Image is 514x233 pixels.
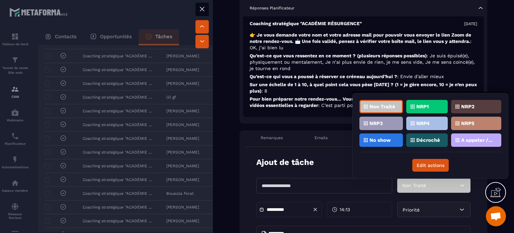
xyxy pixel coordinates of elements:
[250,5,294,11] p: Réponses Planificateur
[250,20,362,27] p: Coaching stratégique "ACADÉMIE RÉSURGENCE"
[461,121,475,126] p: NRP5
[256,157,314,168] p: Ajout de tâche
[250,96,477,109] p: Pour bien préparer notre rendez-vous… Vous allez être redirigé(e) vers une page avec 2 minis vidé...
[464,21,477,26] p: [DATE]
[250,81,477,94] p: Sur une échelle de 1 à 10, à quel point cela vous pèse [DATE] ? (1 = je gère encore, 10 = je n’en...
[369,104,395,109] p: Non Traité
[412,159,449,172] button: Edit actions
[416,104,429,109] p: NRP1
[250,53,475,71] span: : Je suis épuisé(e), physiquement ou mentalement, Je n’ai plus envie de rien, je me sens vide, Je...
[397,74,444,79] span: : Envie d'aller mieux
[461,138,494,142] p: A appeler / A rappeler
[416,121,430,126] p: NRP4
[250,73,477,80] p: Qu’est-ce qui vous a poussé à réserver ce créneau aujourd’hui ?
[403,207,420,213] span: Priorité
[250,53,477,72] p: Qu’est-ce que vous ressentez en ce moment ? (plusieurs réponses possibles)
[416,138,440,142] p: Décroché
[340,206,350,213] span: 14:13
[402,183,426,188] span: Non Traité
[261,88,267,94] span: : 8
[461,104,475,109] p: NRP2
[315,135,328,140] p: Emails
[250,32,477,51] p: 👉 Je vous demande votre nom et votre adresse mail pour pouvoir vous envoyer le lien Zoom de notre...
[486,206,506,226] div: Ouvrir le chat
[261,135,283,140] p: Remarques
[369,138,391,142] p: No show
[369,121,383,126] p: NRP3
[318,103,427,108] span: : C’est parti pour les 2 mini-vidéos à regarder !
